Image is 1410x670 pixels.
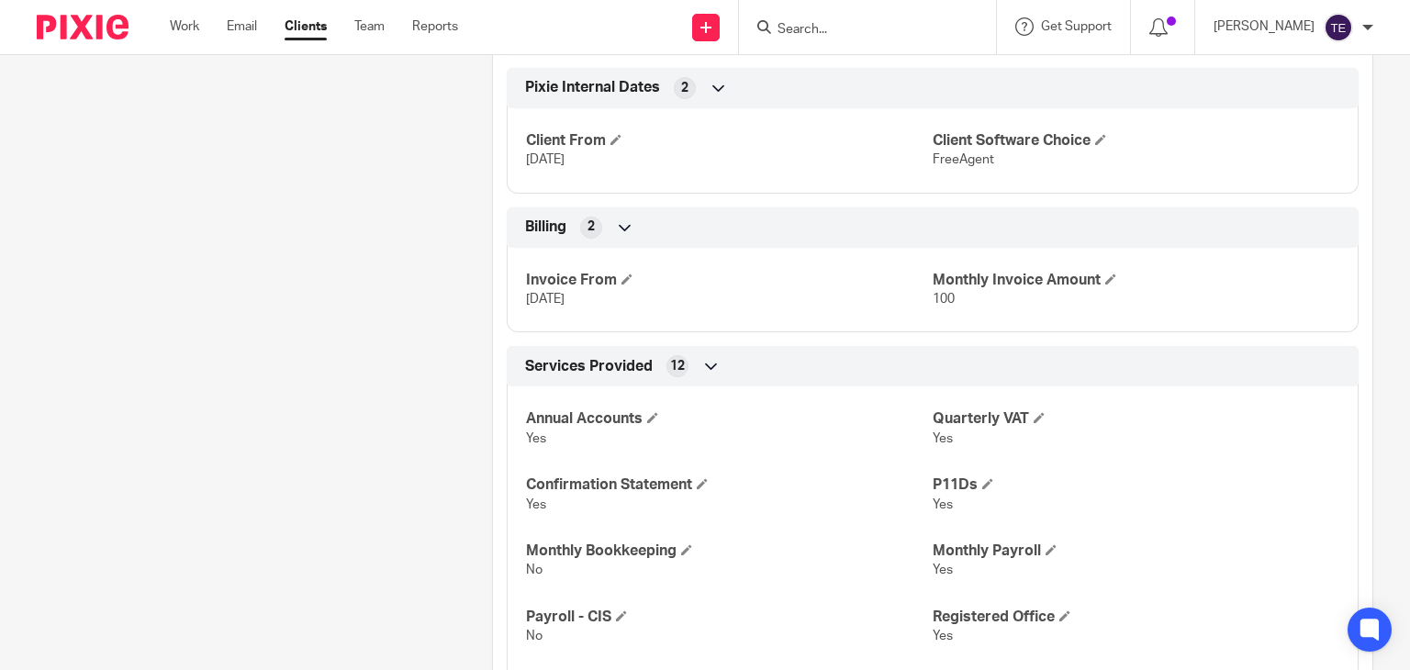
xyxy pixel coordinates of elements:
[227,17,257,36] a: Email
[587,218,595,236] span: 2
[933,153,994,166] span: FreeAgent
[1041,20,1112,33] span: Get Support
[525,78,660,97] span: Pixie Internal Dates
[933,409,1339,429] h4: Quarterly VAT
[526,475,933,495] h4: Confirmation Statement
[933,293,955,306] span: 100
[526,432,546,445] span: Yes
[933,475,1339,495] h4: P11Ds
[526,542,933,561] h4: Monthly Bookkeeping
[525,357,653,376] span: Services Provided
[526,564,543,576] span: No
[776,22,941,39] input: Search
[933,131,1339,151] h4: Client Software Choice
[526,630,543,642] span: No
[526,153,565,166] span: [DATE]
[526,293,565,306] span: [DATE]
[933,608,1339,627] h4: Registered Office
[933,271,1339,290] h4: Monthly Invoice Amount
[526,608,933,627] h4: Payroll - CIS
[526,409,933,429] h4: Annual Accounts
[526,131,933,151] h4: Client From
[933,498,953,511] span: Yes
[526,271,933,290] h4: Invoice From
[526,498,546,511] span: Yes
[1324,13,1353,42] img: svg%3E
[37,15,129,39] img: Pixie
[354,17,385,36] a: Team
[525,218,566,237] span: Billing
[170,17,199,36] a: Work
[933,630,953,642] span: Yes
[1214,17,1315,36] p: [PERSON_NAME]
[933,564,953,576] span: Yes
[933,432,953,445] span: Yes
[670,357,685,375] span: 12
[681,79,688,97] span: 2
[285,17,327,36] a: Clients
[933,542,1339,561] h4: Monthly Payroll
[412,17,458,36] a: Reports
